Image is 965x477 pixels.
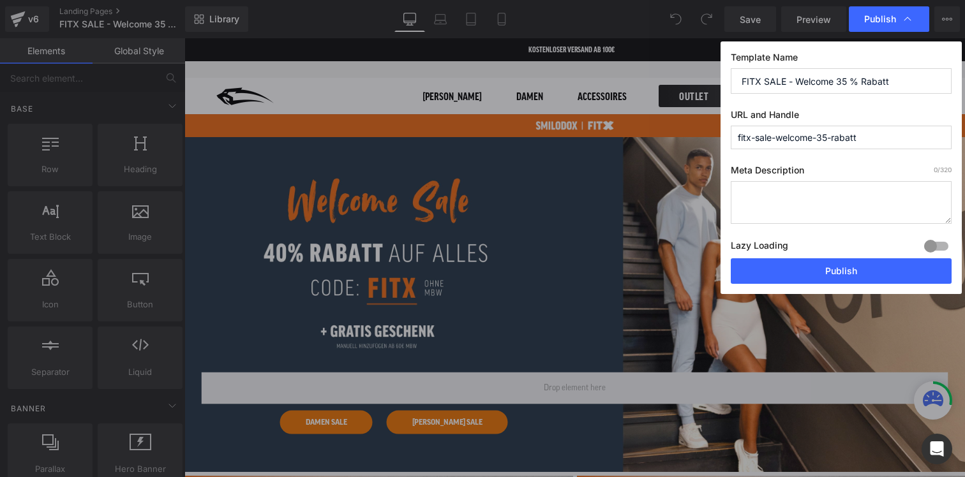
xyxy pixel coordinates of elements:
[96,372,188,396] a: DAMEN SALE
[228,380,298,388] span: [PERSON_NAME] SALE
[731,165,952,181] label: Meta Description
[121,380,163,388] span: DAMEN SALE
[736,52,749,64] a: Warenkorb
[236,42,300,73] a: [PERSON_NAME]
[202,372,324,396] a: [PERSON_NAME] SALE
[934,166,952,173] span: /320
[731,52,952,68] label: Template Name
[682,52,693,63] a: Login
[864,13,896,25] span: Publish
[731,258,952,284] button: Publish
[934,166,938,173] span: 0
[344,4,430,18] p: Kostenloser Versand ab 100€
[731,109,952,126] label: URL and Handle
[474,47,544,69] a: OUTLET
[744,47,758,60] cart-count: 0
[655,52,666,64] a: Suche
[922,434,952,464] div: Open Intercom Messenger
[330,42,361,73] a: Damen
[731,237,788,258] label: Lazy Loading
[391,42,444,73] a: Accessoires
